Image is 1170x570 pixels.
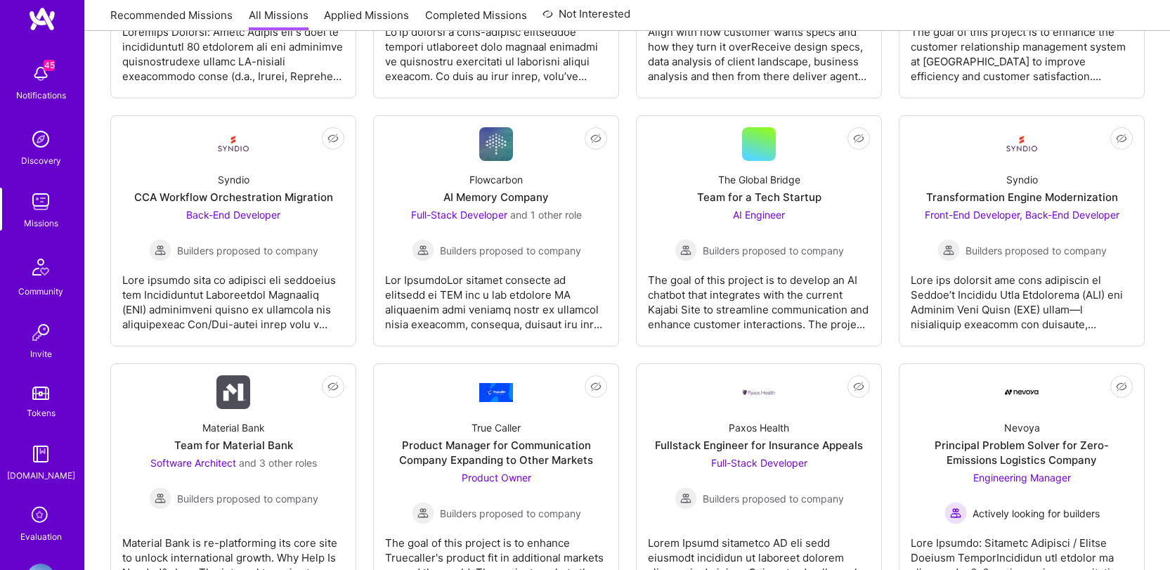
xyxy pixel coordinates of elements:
img: Company Logo [1005,127,1039,161]
div: True Caller [472,420,521,435]
span: Builders proposed to company [177,491,318,506]
div: Fullstack Engineer for Insurance Appeals [655,438,863,453]
div: Principal Problem Solver for Zero-Emissions Logistics Company [911,438,1133,467]
div: Flowcarbon [469,172,523,187]
a: Completed Missions [425,8,527,31]
img: discovery [27,125,55,153]
span: Front-End Developer, Back-End Developer [925,209,1119,221]
a: Company LogoSyndioTransformation Engine ModernizationFront-End Developer, Back-End Developer Buil... [911,127,1133,335]
i: icon EyeClosed [1116,381,1127,392]
img: tokens [32,387,49,400]
img: Company Logo [216,375,250,409]
div: Paxos Health [729,420,789,435]
span: Full-Stack Developer [711,457,807,469]
img: Invite [27,318,55,346]
span: Full-Stack Developer [411,209,507,221]
div: The goal of this project is to enhance the customer relationship management system at [GEOGRAPHIC... [911,13,1133,84]
i: icon EyeClosed [1116,133,1127,144]
i: icon EyeClosed [853,381,864,392]
div: Evaluation [20,529,62,544]
span: Software Architect [150,457,236,469]
i: icon EyeClosed [327,133,339,144]
div: Tokens [27,406,56,420]
div: Team for Material Bank [174,438,293,453]
div: Loremips Dolorsi: Ametc Adipis eli s doei te incididuntutl 80 etdolorem ali eni adminimve quisnos... [122,13,344,84]
div: The goal of this project is to develop an AI chatbot that integrates with the current Kajabi Site... [648,261,870,332]
img: logo [28,6,56,32]
img: Actively looking for builders [944,502,967,524]
span: Back-End Developer [186,209,280,221]
span: AI Engineer [733,209,785,221]
div: AI Memory Company [443,190,549,205]
img: Builders proposed to company [412,239,434,261]
a: Company LogoFlowcarbonAI Memory CompanyFull-Stack Developer and 1 other roleBuilders proposed to ... [385,127,607,335]
div: Lore ips dolorsit ame cons adipiscin el Seddoe’t Incididu Utla Etdolorema (ALI) eni Adminim Veni ... [911,261,1133,332]
div: Material Bank [202,420,265,435]
div: [DOMAIN_NAME] [7,468,75,483]
img: Company Logo [742,389,776,396]
i: icon EyeClosed [853,133,864,144]
div: Lore ipsumdo sita co adipisci eli seddoeius tem Incididuntut Laboreetdol Magnaaliq (ENI) adminimv... [122,261,344,332]
div: Discovery [21,153,61,168]
span: Builders proposed to company [703,491,844,506]
div: Lo'ip dolorsi a cons-adipisc elitseddoe tempori utlaboreet dolo magnaal enimadmi ve quisnostru ex... [385,13,607,84]
a: Company LogoSyndioCCA Workflow Orchestration MigrationBack-End Developer Builders proposed to com... [122,127,344,335]
a: The Global BridgeTeam for a Tech StartupAI Engineer Builders proposed to companyBuilders proposed... [648,127,870,335]
i: icon EyeClosed [327,381,339,392]
span: Builders proposed to company [440,506,581,521]
span: Product Owner [462,472,531,484]
div: Product Manager for Communication Company Expanding to Other Markets [385,438,607,467]
i: icon EyeClosed [590,381,602,392]
img: Builders proposed to company [937,239,960,261]
img: Builders proposed to company [149,239,171,261]
a: All Missions [249,8,308,31]
span: Actively looking for builders [973,506,1100,521]
div: Invite [30,346,52,361]
div: Team for a Tech Startup [697,190,821,205]
div: Nevoya [1004,420,1040,435]
i: icon SelectionTeam [27,503,54,529]
img: Builders proposed to company [149,487,171,510]
span: Builders proposed to company [177,243,318,258]
img: Builders proposed to company [412,502,434,524]
img: guide book [27,440,55,468]
img: Company Logo [479,383,513,402]
span: Engineering Manager [973,472,1071,484]
div: CCA Workflow Orchestration Migration [134,190,333,205]
div: Transformation Engine Modernization [926,190,1118,205]
span: Builders proposed to company [966,243,1107,258]
a: Applied Missions [324,8,409,31]
div: Syndio [218,172,249,187]
img: Builders proposed to company [675,239,697,261]
div: Lor IpsumdoLor sitamet consecte ad elitsedd ei TEM inc u lab etdolore MA aliquaenim admi veniamq ... [385,261,607,332]
div: Missions [24,216,58,231]
img: teamwork [27,188,55,216]
span: Builders proposed to company [440,243,581,258]
a: Not Interested [542,6,630,31]
img: Company Logo [479,127,513,161]
span: Builders proposed to company [703,243,844,258]
img: Community [24,250,58,284]
img: Company Logo [216,127,250,161]
span: and 3 other roles [239,457,317,469]
span: and 1 other role [510,209,582,221]
img: bell [27,60,55,88]
div: The Global Bridge [718,172,800,187]
img: Builders proposed to company [675,487,697,510]
img: Company Logo [1005,389,1039,395]
div: Community [18,284,63,299]
div: Align with how customer wants specs and how they turn it overReceive design specs, data analysis ... [648,13,870,84]
i: icon EyeClosed [590,133,602,144]
div: Notifications [16,88,66,103]
a: Recommended Missions [110,8,233,31]
div: Syndio [1006,172,1038,187]
span: 45 [44,60,55,71]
